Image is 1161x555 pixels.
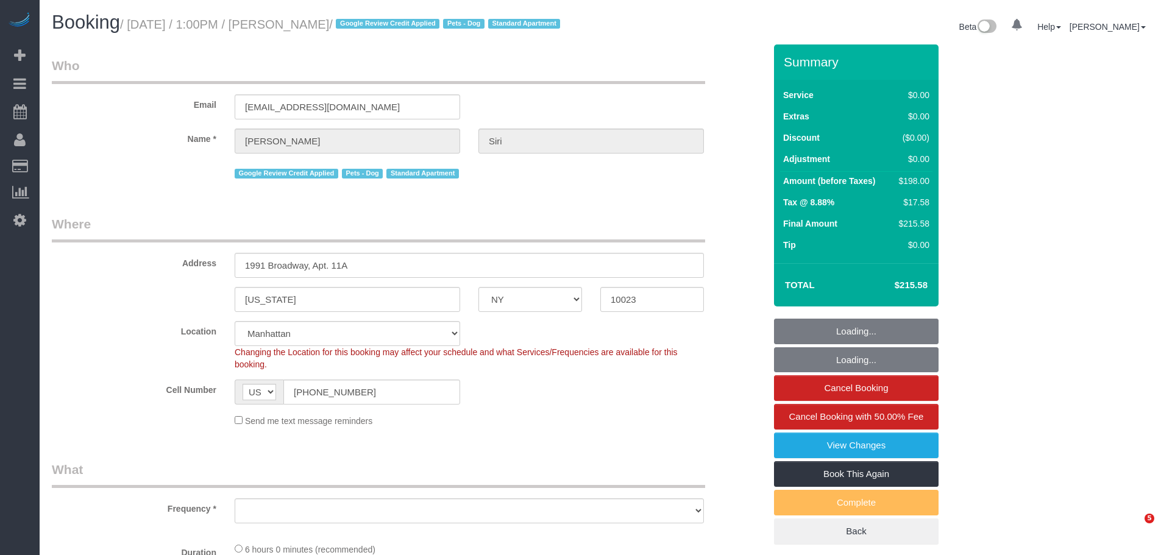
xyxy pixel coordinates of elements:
[894,89,929,101] div: $0.00
[1145,514,1154,523] span: 5
[783,196,834,208] label: Tax @ 8.88%
[783,239,796,251] label: Tip
[783,217,837,230] label: Final Amount
[774,375,939,401] a: Cancel Booking
[478,129,704,154] input: Last Name
[785,280,815,290] strong: Total
[784,55,932,69] h3: Summary
[43,498,225,515] label: Frequency *
[774,461,939,487] a: Book This Again
[783,89,814,101] label: Service
[894,132,929,144] div: ($0.00)
[43,94,225,111] label: Email
[52,57,705,84] legend: Who
[43,380,225,396] label: Cell Number
[7,12,32,29] img: Automaid Logo
[235,169,338,179] span: Google Review Credit Applied
[336,19,439,29] span: Google Review Credit Applied
[329,18,564,31] span: /
[43,321,225,338] label: Location
[894,153,929,165] div: $0.00
[1070,22,1146,32] a: [PERSON_NAME]
[1037,22,1061,32] a: Help
[858,280,928,291] h4: $215.58
[976,19,996,35] img: New interface
[774,433,939,458] a: View Changes
[245,416,372,426] span: Send me text message reminders
[783,153,830,165] label: Adjustment
[894,239,929,251] div: $0.00
[283,380,460,405] input: Cell Number
[120,18,564,31] small: / [DATE] / 1:00PM / [PERSON_NAME]
[43,129,225,145] label: Name *
[245,545,375,554] span: 6 hours 0 minutes (recommended)
[235,94,460,119] input: Email
[386,169,459,179] span: Standard Apartment
[783,175,875,187] label: Amount (before Taxes)
[235,287,460,312] input: City
[783,110,809,122] label: Extras
[443,19,485,29] span: Pets - Dog
[789,411,924,422] span: Cancel Booking with 50.00% Fee
[52,461,705,488] legend: What
[52,12,120,33] span: Booking
[235,129,460,154] input: First Name
[342,169,383,179] span: Pets - Dog
[52,215,705,242] legend: Where
[600,287,704,312] input: Zip Code
[774,518,939,544] a: Back
[959,22,997,32] a: Beta
[774,404,939,430] a: Cancel Booking with 50.00% Fee
[488,19,561,29] span: Standard Apartment
[783,132,820,144] label: Discount
[894,110,929,122] div: $0.00
[235,347,678,369] span: Changing the Location for this booking may affect your schedule and what Services/Frequencies are...
[894,196,929,208] div: $17.58
[894,217,929,230] div: $215.58
[1120,514,1149,543] iframe: Intercom live chat
[43,253,225,269] label: Address
[894,175,929,187] div: $198.00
